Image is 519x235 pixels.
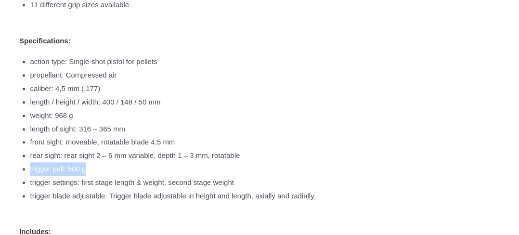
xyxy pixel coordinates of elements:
li: weight: 968 g [30,109,510,122]
li: action type: Single-shot pistol for pellets [30,55,510,68]
li: length / height / width: 400 / 148 / 50 mm [30,95,510,109]
strong: Specifications: [19,37,71,45]
li: trigger pull: 500 g [30,162,510,176]
li: length of sight: 316 – 365 mm [30,122,510,136]
li: propellant: Compressed air [30,68,510,82]
li: caliber: 4,5 mm (.177) [30,82,510,95]
li: trigger blade adjustable: Trigger blade adjustable in height and length, axially and radially [30,189,510,203]
li: rear sight: rear sight 2 – 6 mm variable, depth 1 – 3 mm, rotatable [30,149,510,162]
li: front sight: moveable, rotatable blade 4,5 mm [30,135,510,149]
li: trigger settings: first stage length & weight, second stage weight [30,176,510,189]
